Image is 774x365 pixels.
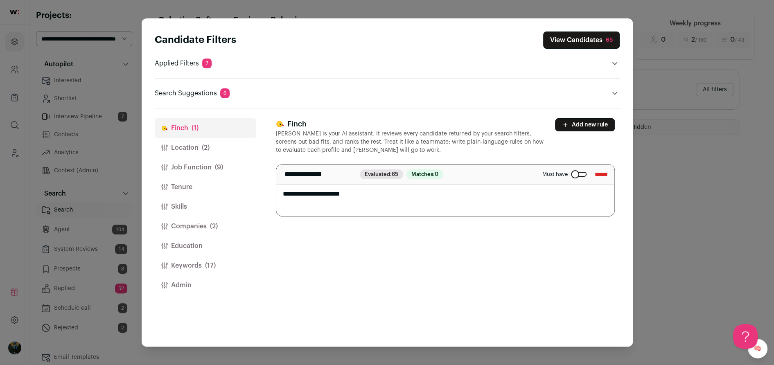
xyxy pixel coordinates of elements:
span: (1) [192,123,199,133]
span: 0 [435,171,438,177]
button: Add new rule [555,118,615,131]
button: Finch(1) [155,118,256,138]
span: (17) [205,261,216,270]
button: Open applied filters [610,59,620,68]
button: Location(2) [155,138,256,158]
p: Applied Filters [155,59,212,68]
iframe: Help Scout Beacon - Open [733,324,758,349]
span: Must have [542,171,568,178]
span: 7 [202,59,212,68]
button: Close search preferences [543,32,620,49]
button: Skills [155,197,256,216]
span: Evaluated: [360,169,403,179]
button: Job Function(9) [155,158,256,177]
strong: Candidate Filters [155,35,236,45]
span: (9) [215,162,223,172]
span: (2) [210,221,218,231]
button: Admin [155,275,256,295]
span: 65 [392,171,398,177]
button: Keywords(17) [155,256,256,275]
button: Tenure [155,177,256,197]
div: 65 [606,36,613,44]
button: Companies(2) [155,216,256,236]
span: Matches: [406,169,443,179]
a: 🧠 [748,339,767,358]
span: (2) [202,143,210,153]
button: Education [155,236,256,256]
span: 6 [220,88,230,98]
p: Search Suggestions [155,88,230,98]
p: [PERSON_NAME] is your AI assistant. It reviews every candidate returned by your search filters, s... [276,130,545,154]
h3: Finch [276,118,545,130]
